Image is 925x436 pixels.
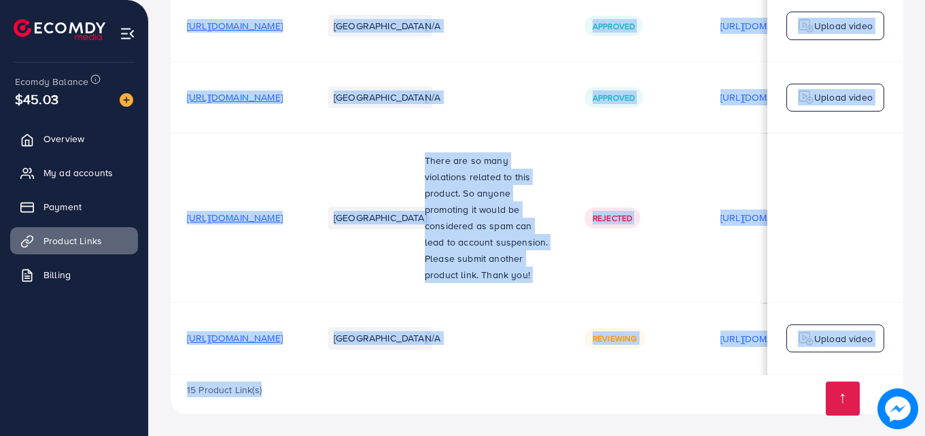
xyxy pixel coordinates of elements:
[720,89,816,105] p: [URL][DOMAIN_NAME]
[120,93,133,107] img: image
[720,209,816,226] p: [URL][DOMAIN_NAME]
[120,26,135,41] img: menu
[14,19,105,40] img: logo
[15,75,88,88] span: Ecomdy Balance
[15,89,58,109] span: $45.03
[720,331,816,347] p: [URL][DOMAIN_NAME]
[328,86,432,108] li: [GEOGRAPHIC_DATA]
[814,18,873,34] p: Upload video
[593,212,632,224] span: Rejected
[187,331,283,345] span: [URL][DOMAIN_NAME]
[877,388,918,429] img: image
[187,90,283,104] span: [URL][DOMAIN_NAME]
[187,383,262,397] span: 15 Product Link(s)
[798,331,814,347] img: logo
[43,234,102,248] span: Product Links
[720,18,816,34] p: [URL][DOMAIN_NAME]
[798,18,814,34] img: logo
[10,159,138,186] a: My ad accounts
[10,227,138,254] a: Product Links
[10,125,138,152] a: Overview
[425,331,440,345] span: N/A
[328,15,432,37] li: [GEOGRAPHIC_DATA]
[187,211,283,224] span: [URL][DOMAIN_NAME]
[10,261,138,288] a: Billing
[814,89,873,105] p: Upload video
[10,193,138,220] a: Payment
[328,207,432,229] li: [GEOGRAPHIC_DATA]
[814,331,873,347] p: Upload video
[798,89,814,105] img: logo
[425,19,440,33] span: N/A
[187,19,283,33] span: [URL][DOMAIN_NAME]
[43,268,71,282] span: Billing
[43,166,113,180] span: My ad accounts
[593,333,637,344] span: Reviewing
[593,20,635,32] span: Approved
[593,92,635,103] span: Approved
[425,152,552,283] p: There are so many violations related to this product. So anyone promoting it would be considered ...
[43,200,82,214] span: Payment
[328,327,432,349] li: [GEOGRAPHIC_DATA]
[43,132,84,146] span: Overview
[425,90,440,104] span: N/A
